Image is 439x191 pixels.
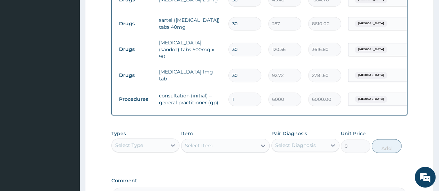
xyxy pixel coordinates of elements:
div: Minimize live chat window [114,3,130,20]
td: sartel ([MEDICAL_DATA]) tabs 40mg [155,13,225,34]
div: Select Diagnosis [275,142,316,149]
td: [MEDICAL_DATA] (sandoz) tabs 500mg x 90 [155,36,225,63]
span: [MEDICAL_DATA] [355,72,387,79]
td: Drugs [116,43,155,56]
div: Select Type [115,142,143,149]
label: Comment [111,178,407,184]
label: Pair Diagnosis [271,130,307,137]
td: Drugs [116,17,155,30]
label: Unit Price [341,130,366,137]
td: Drugs [116,69,155,82]
div: Chat with us now [36,39,117,48]
td: Procedures [116,93,155,106]
span: [MEDICAL_DATA] [355,20,387,27]
span: [MEDICAL_DATA] [355,96,387,103]
span: [MEDICAL_DATA] [355,46,387,53]
label: Item [181,130,193,137]
td: [MEDICAL_DATA] 1mg tab [155,65,225,86]
button: Add [372,139,401,153]
label: Types [111,131,126,137]
img: d_794563401_company_1708531726252_794563401 [13,35,28,52]
span: We're online! [40,53,96,123]
textarea: Type your message and hit 'Enter' [3,122,132,146]
td: consultation (initial) – general practitioner (gp) [155,89,225,110]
